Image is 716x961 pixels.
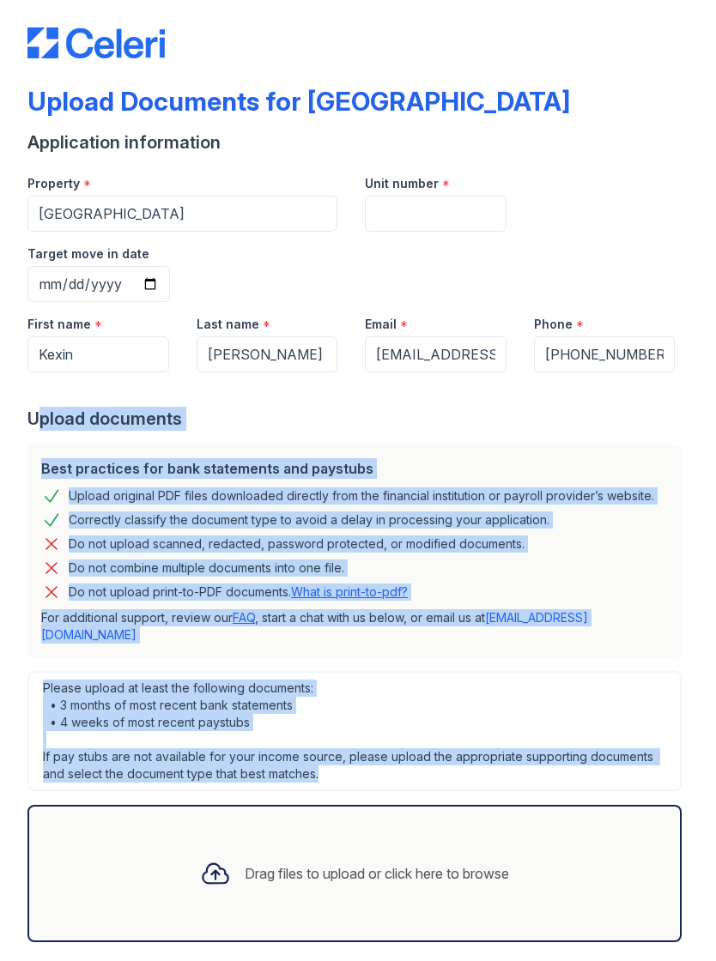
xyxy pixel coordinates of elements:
label: Phone [534,316,573,333]
div: Do not combine multiple documents into one file. [69,558,344,578]
div: Do not upload scanned, redacted, password protected, or modified documents. [69,534,525,554]
a: What is print-to-pdf? [291,584,408,599]
label: Target move in date [27,245,149,263]
a: FAQ [233,610,255,625]
div: Best practices for bank statements and paystubs [41,458,668,479]
label: Last name [197,316,259,333]
div: Please upload at least the following documents: • 3 months of most recent bank statements • 4 wee... [27,671,682,791]
label: Email [365,316,397,333]
div: Correctly classify the document type to avoid a delay in processing your application. [69,510,549,530]
p: Do not upload print-to-PDF documents. [69,583,408,601]
a: [EMAIL_ADDRESS][DOMAIN_NAME] [41,610,588,642]
div: Upload documents [27,407,689,431]
div: Application information [27,130,689,154]
div: Drag files to upload or click here to browse [245,863,509,884]
p: For additional support, review our , start a chat with us below, or email us at [41,609,668,644]
div: Upload Documents for [GEOGRAPHIC_DATA] [27,86,570,117]
label: Unit number [365,175,439,192]
label: First name [27,316,91,333]
img: CE_Logo_Blue-a8612792a0a2168367f1c8372b55b34899dd931a85d93a1a3d3e32e68fde9ad4.png [27,27,165,58]
div: Upload original PDF files downloaded directly from the financial institution or payroll provider’... [69,486,654,506]
label: Property [27,175,80,192]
